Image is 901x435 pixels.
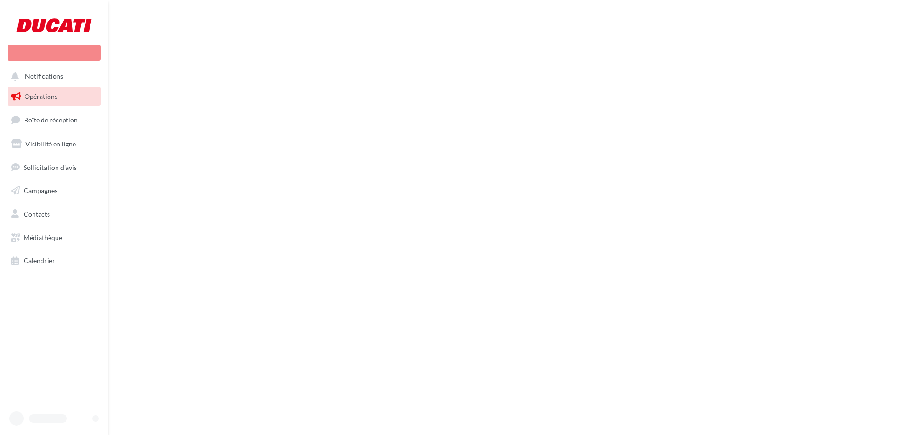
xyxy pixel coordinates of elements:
span: Visibilité en ligne [25,140,76,148]
a: Visibilité en ligne [6,134,103,154]
a: Campagnes [6,181,103,201]
span: Opérations [25,92,57,100]
span: Sollicitation d'avis [24,163,77,171]
div: Nouvelle campagne [8,45,101,61]
span: Boîte de réception [24,116,78,124]
a: Contacts [6,204,103,224]
a: Médiathèque [6,228,103,248]
a: Calendrier [6,251,103,271]
span: Campagnes [24,186,57,194]
a: Boîte de réception [6,110,103,130]
span: Contacts [24,210,50,218]
span: Notifications [25,72,63,81]
span: Médiathèque [24,234,62,242]
a: Opérations [6,87,103,106]
span: Calendrier [24,257,55,265]
a: Sollicitation d'avis [6,158,103,177]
